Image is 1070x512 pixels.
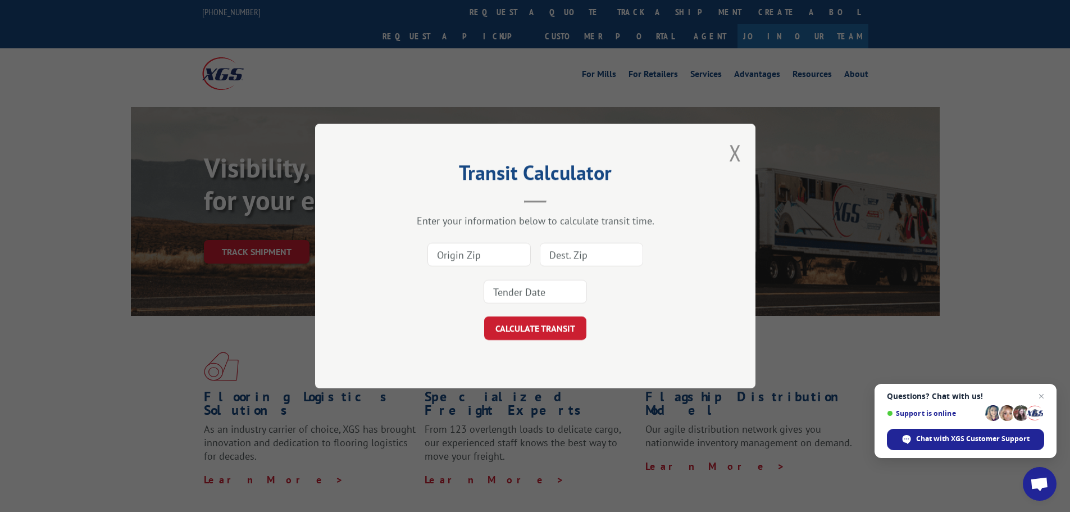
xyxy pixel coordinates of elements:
div: Enter your information below to calculate transit time. [371,214,699,227]
button: CALCULATE TRANSIT [484,316,586,340]
span: Questions? Chat with us! [887,392,1044,401]
input: Origin Zip [427,243,531,266]
div: Open chat [1023,467,1057,501]
div: Chat with XGS Customer Support [887,429,1044,450]
span: Support is online [887,409,981,418]
input: Tender Date [484,280,587,303]
h2: Transit Calculator [371,165,699,186]
span: Chat with XGS Customer Support [916,434,1030,444]
span: Close chat [1035,389,1048,403]
input: Dest. Zip [540,243,643,266]
button: Close modal [729,138,741,167]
